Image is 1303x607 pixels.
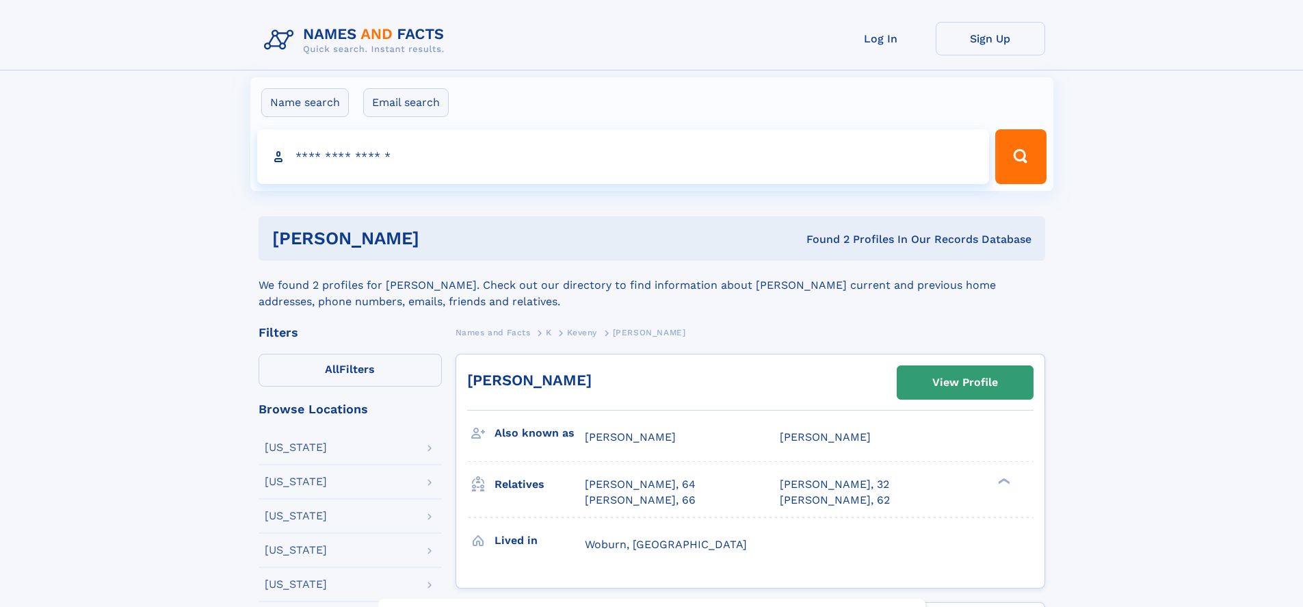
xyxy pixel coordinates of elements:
input: search input [257,129,990,184]
a: [PERSON_NAME], 64 [585,477,696,492]
div: [US_STATE] [265,476,327,487]
label: Email search [363,88,449,117]
a: [PERSON_NAME] [467,372,592,389]
div: Browse Locations [259,403,442,415]
label: Name search [261,88,349,117]
span: All [325,363,339,376]
div: [US_STATE] [265,442,327,453]
div: Found 2 Profiles In Our Records Database [613,232,1031,247]
div: ❯ [995,477,1011,486]
div: [US_STATE] [265,579,327,590]
a: [PERSON_NAME], 62 [780,493,890,508]
span: K [546,328,552,337]
a: [PERSON_NAME], 32 [780,477,889,492]
div: View Profile [932,367,998,398]
span: [PERSON_NAME] [780,430,871,443]
a: View Profile [897,366,1033,399]
span: [PERSON_NAME] [613,328,686,337]
h3: Relatives [495,473,585,496]
button: Search Button [995,129,1046,184]
div: Filters [259,326,442,339]
span: Woburn, [GEOGRAPHIC_DATA] [585,538,747,551]
label: Filters [259,354,442,387]
span: [PERSON_NAME] [585,430,676,443]
a: K [546,324,552,341]
div: [US_STATE] [265,545,327,556]
a: Sign Up [936,22,1045,55]
a: Log In [826,22,936,55]
span: Keveny [567,328,597,337]
h3: Lived in [495,529,585,552]
a: [PERSON_NAME], 66 [585,493,696,508]
h3: Also known as [495,422,585,445]
div: [US_STATE] [265,511,327,521]
div: We found 2 profiles for [PERSON_NAME]. Check out our directory to find information about [PERSON_... [259,261,1045,310]
img: Logo Names and Facts [259,22,456,59]
h1: [PERSON_NAME] [272,230,613,247]
a: Keveny [567,324,597,341]
a: Names and Facts [456,324,531,341]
